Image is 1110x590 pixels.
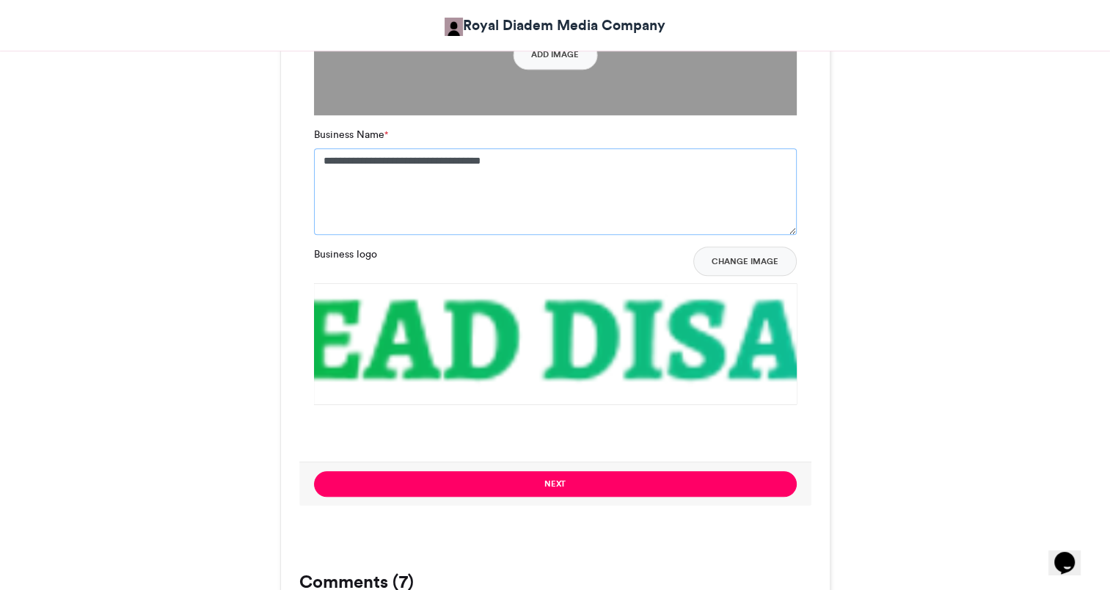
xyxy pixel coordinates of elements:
[513,40,597,70] button: Add Image
[693,247,797,276] button: Change Image
[1048,531,1095,575] iframe: chat widget
[445,15,665,36] a: Royal Diadem Media Company
[314,471,797,497] button: Next
[445,18,463,36] img: Sunday Adebakin
[314,247,377,262] label: Business logo
[314,127,388,142] label: Business Name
